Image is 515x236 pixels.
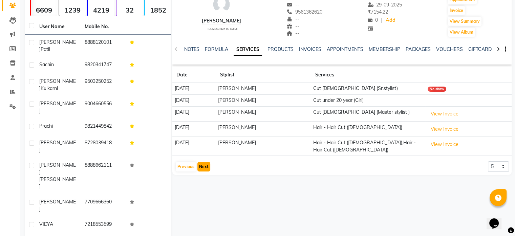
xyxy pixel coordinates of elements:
span: 9561362620 [286,9,322,15]
td: [DATE] [172,83,216,95]
a: MEMBERSHIP [369,46,400,52]
a: INVOICES [299,46,321,52]
a: Add [385,16,396,25]
th: Services [311,67,426,83]
span: [PERSON_NAME] [39,101,76,114]
span: [PERSON_NAME] [39,162,76,175]
span: VIDYA [39,221,53,227]
strong: 6609 [31,6,57,14]
a: FORMULA [205,46,228,52]
span: [PERSON_NAME] [39,176,76,189]
td: 8888662111 [81,158,126,194]
span: kulkarni [41,85,58,91]
th: User Name [35,19,81,35]
strong: 1852 [145,6,171,14]
span: | [381,17,382,24]
td: Hair - Hair Cut ([DEMOGRAPHIC_DATA]) [311,122,426,137]
a: VOUCHERS [436,46,463,52]
button: View Invoice [428,124,462,134]
td: Cut under 20 year (Girl) [311,94,426,106]
a: SERVICES [234,43,262,56]
div: No show [428,87,446,92]
button: View Album [448,28,475,37]
span: -- [286,30,299,36]
iframe: chat widget [487,209,508,229]
td: Hair - Hair Cut ([DEMOGRAPHIC_DATA]),Hair - Hair Cut ([DEMOGRAPHIC_DATA]) [311,137,426,156]
span: [PERSON_NAME] [39,140,76,153]
span: sachin [39,61,54,68]
button: View Invoice [428,109,462,119]
span: [PERSON_NAME] [39,78,76,91]
td: 9820341747 [81,57,126,74]
span: [PERSON_NAME] [39,39,76,52]
span: -- [286,23,299,29]
td: 9004660556 [81,96,126,119]
button: Previous [176,162,196,171]
a: GIFTCARDS [468,46,495,52]
button: Invoice [448,6,465,15]
span: Prachi [39,123,53,129]
td: [PERSON_NAME] [216,137,311,156]
td: 7709666360 [81,194,126,217]
td: 9821449842 [81,119,126,135]
td: Cut [DEMOGRAPHIC_DATA] (Master stylist ) [311,106,426,122]
strong: 4219 [88,6,114,14]
th: Mobile No. [81,19,126,35]
a: APPOINTMENTS [327,46,363,52]
a: NOTES [184,46,199,52]
div: [PERSON_NAME] [202,17,241,24]
strong: 32 [116,6,143,14]
td: [DATE] [172,106,216,122]
span: -- [286,2,299,8]
span: ₹ [368,9,371,15]
td: [PERSON_NAME] [216,106,311,122]
button: View Invoice [428,139,462,150]
span: [PERSON_NAME] [39,199,76,212]
th: Date [172,67,216,83]
button: View Summary [448,17,481,26]
td: 8728039418 [81,135,126,158]
a: PRODUCTS [267,46,294,52]
td: [PERSON_NAME] [216,94,311,106]
span: 29-09-2025 [368,2,402,8]
span: -- [286,16,299,22]
td: 9503250252 [81,74,126,96]
td: [PERSON_NAME] [216,122,311,137]
button: Next [197,162,210,171]
span: 0 [368,17,378,23]
td: [DATE] [172,137,216,156]
td: Cut [DEMOGRAPHIC_DATA] (Sr.stylist) [311,83,426,95]
span: Patil [41,46,50,52]
td: [PERSON_NAME] [216,83,311,95]
td: 8888120101 [81,35,126,57]
td: [DATE] [172,94,216,106]
td: [DATE] [172,122,216,137]
span: [DEMOGRAPHIC_DATA] [208,27,238,31]
span: 7154.22 [368,9,388,15]
th: Stylist [216,67,311,83]
td: 7218553599 [81,217,126,233]
strong: 1239 [59,6,86,14]
a: PACKAGES [406,46,431,52]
